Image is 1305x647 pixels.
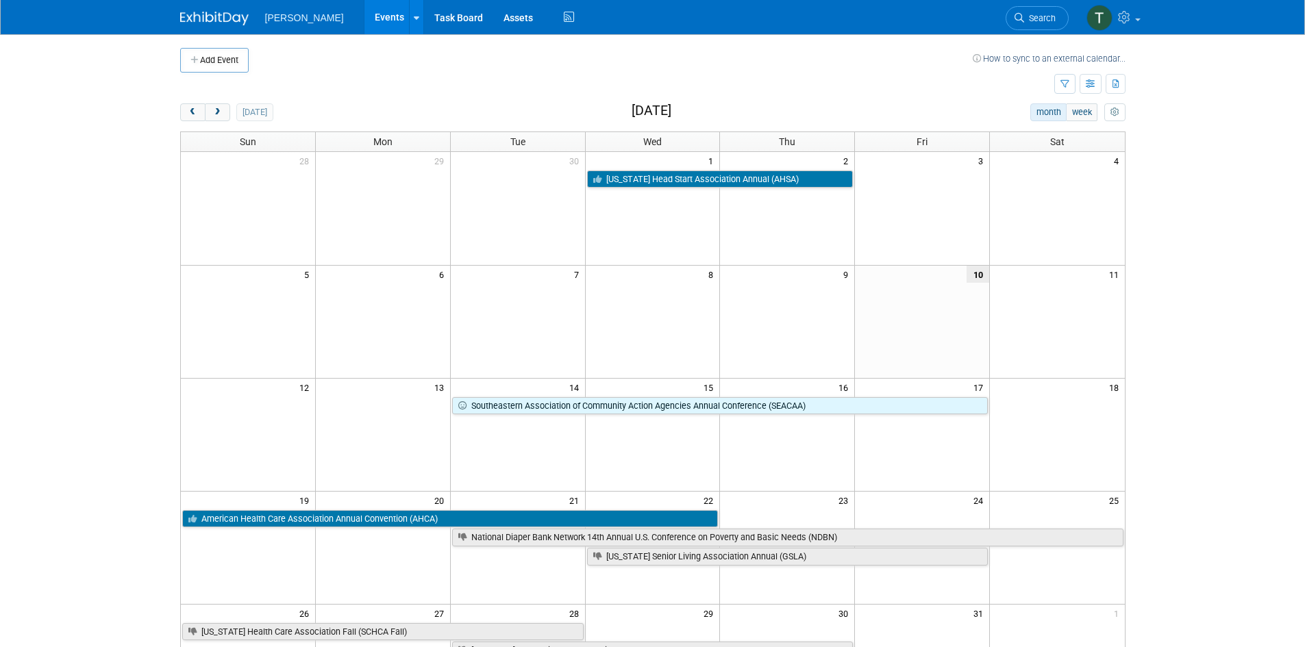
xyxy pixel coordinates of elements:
[452,529,1123,546] a: National Diaper Bank Network 14th Annual U.S. Conference on Poverty and Basic Needs (NDBN)
[568,152,585,169] span: 30
[182,623,584,641] a: [US_STATE] Health Care Association Fall (SCHCA Fall)
[972,492,989,509] span: 24
[568,379,585,396] span: 14
[707,266,719,283] span: 8
[1113,605,1125,622] span: 1
[182,510,719,528] a: American Health Care Association Annual Convention (AHCA)
[433,605,450,622] span: 27
[837,492,854,509] span: 23
[842,266,854,283] span: 9
[1050,136,1065,147] span: Sat
[1024,13,1056,23] span: Search
[265,12,344,23] span: [PERSON_NAME]
[433,379,450,396] span: 13
[1108,492,1125,509] span: 25
[842,152,854,169] span: 2
[298,379,315,396] span: 12
[632,103,671,118] h2: [DATE]
[298,152,315,169] span: 28
[236,103,273,121] button: [DATE]
[702,605,719,622] span: 29
[298,605,315,622] span: 26
[298,492,315,509] span: 19
[643,136,662,147] span: Wed
[438,266,450,283] span: 6
[1104,103,1125,121] button: myCustomButton
[837,605,854,622] span: 30
[1110,108,1119,117] i: Personalize Calendar
[510,136,525,147] span: Tue
[972,605,989,622] span: 31
[433,492,450,509] span: 20
[568,492,585,509] span: 21
[1108,379,1125,396] span: 18
[972,379,989,396] span: 17
[967,266,989,283] span: 10
[1006,6,1069,30] a: Search
[205,103,230,121] button: next
[240,136,256,147] span: Sun
[973,53,1126,64] a: How to sync to an external calendar...
[837,379,854,396] span: 16
[180,12,249,25] img: ExhibitDay
[702,492,719,509] span: 22
[707,152,719,169] span: 1
[373,136,393,147] span: Mon
[452,397,988,415] a: Southeastern Association of Community Action Agencies Annual Conference (SEACAA)
[433,152,450,169] span: 29
[568,605,585,622] span: 28
[573,266,585,283] span: 7
[303,266,315,283] span: 5
[1113,152,1125,169] span: 4
[587,548,989,566] a: [US_STATE] Senior Living Association Annual (GSLA)
[1108,266,1125,283] span: 11
[977,152,989,169] span: 3
[1086,5,1113,31] img: Traci Varon
[180,48,249,73] button: Add Event
[1030,103,1067,121] button: month
[180,103,206,121] button: prev
[587,170,854,188] a: [US_STATE] Head Start Association Annual (AHSA)
[702,379,719,396] span: 15
[917,136,928,147] span: Fri
[779,136,795,147] span: Thu
[1066,103,1097,121] button: week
